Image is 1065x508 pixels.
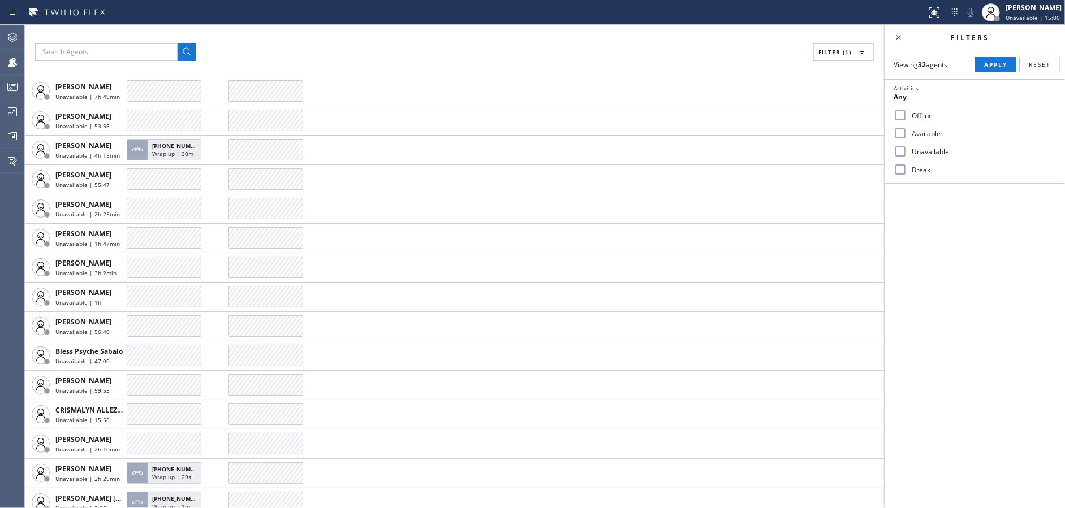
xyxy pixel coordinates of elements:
span: Viewing agents [894,60,947,70]
span: Unavailable | 3h 2min [55,269,117,277]
span: [PERSON_NAME] [55,82,111,92]
span: [PERSON_NAME] [55,464,111,474]
span: Unavailable | 15:56 [55,416,110,424]
span: [PHONE_NUMBER] [152,142,204,150]
span: [PERSON_NAME] [PERSON_NAME] [55,493,169,503]
span: Unavailable | 1h [55,298,101,306]
button: Reset [1019,57,1060,72]
span: Unavailable | 56:40 [55,328,110,336]
span: Unavailable | 4h 15min [55,151,120,159]
span: Filters [951,33,990,42]
span: Wrap up | 29s [152,473,191,481]
span: Bless Psyche Sabalo [55,346,123,356]
button: Mute [963,5,978,20]
span: Apply [984,60,1007,68]
span: [PERSON_NAME] [55,435,111,444]
span: Reset [1029,60,1051,68]
button: Apply [975,57,1016,72]
span: [PERSON_NAME] [55,199,111,209]
label: Offline [907,111,1056,120]
button: Filter (1) [813,43,874,61]
label: Break [907,165,1056,175]
span: Unavailable | 55:47 [55,181,110,189]
div: Activities [894,84,1056,92]
span: [PERSON_NAME] [55,376,111,385]
button: [PHONE_NUMBER]Wrap up | 30m [127,136,205,164]
span: [PERSON_NAME] [55,111,111,121]
label: Unavailable [907,147,1056,157]
button: [PHONE_NUMBER]Wrap up | 29s [127,459,205,487]
span: Any [894,92,907,102]
span: [PERSON_NAME] [55,258,111,268]
label: Available [907,129,1056,138]
span: [PERSON_NAME] [55,317,111,327]
input: Search Agents [35,43,178,61]
span: [PERSON_NAME] [55,288,111,297]
span: Unavailable | 2h 29min [55,475,120,483]
span: Unavailable | 2h 10min [55,445,120,453]
span: Unavailable | 1h 47min [55,240,120,248]
span: [PERSON_NAME] [55,141,111,150]
span: Unavailable | 53:56 [55,122,110,130]
span: Wrap up | 30m [152,150,193,158]
span: CRISMALYN ALLEZER [55,405,126,415]
span: [PERSON_NAME] [55,170,111,180]
span: Unavailable | 47:00 [55,357,110,365]
span: [PHONE_NUMBER] [152,494,204,502]
span: Unavailable | 2h 25min [55,210,120,218]
span: Unavailable | 7h 49min [55,93,120,101]
div: [PERSON_NAME] [1006,3,1062,12]
span: Unavailable | 15:00 [1006,14,1060,21]
span: Filter (1) [818,48,851,56]
span: [PHONE_NUMBER] [152,465,204,473]
span: [PERSON_NAME] [55,229,111,238]
strong: 32 [918,60,926,70]
span: Unavailable | 59:53 [55,387,110,394]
